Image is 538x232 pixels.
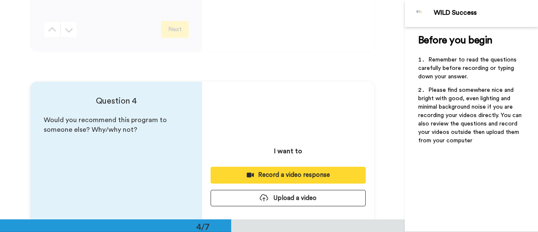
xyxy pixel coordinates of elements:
[409,3,430,24] img: Profile Image
[418,35,493,45] span: Before you begin
[434,9,538,17] div: WILD Success
[44,117,169,133] span: Would you recommend this program to someone else? Why/why not?
[211,167,366,183] button: Record a video response
[418,57,518,80] span: Remember to read the questions carefully before recording or typing down your answer.
[274,146,302,156] p: I want to
[418,87,523,144] span: Please find somewhere nice and bright with good, even lighting and minimal background noise if yo...
[44,95,189,107] h4: Question 4
[211,190,366,206] button: Upload a video
[217,171,359,179] div: Record a video response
